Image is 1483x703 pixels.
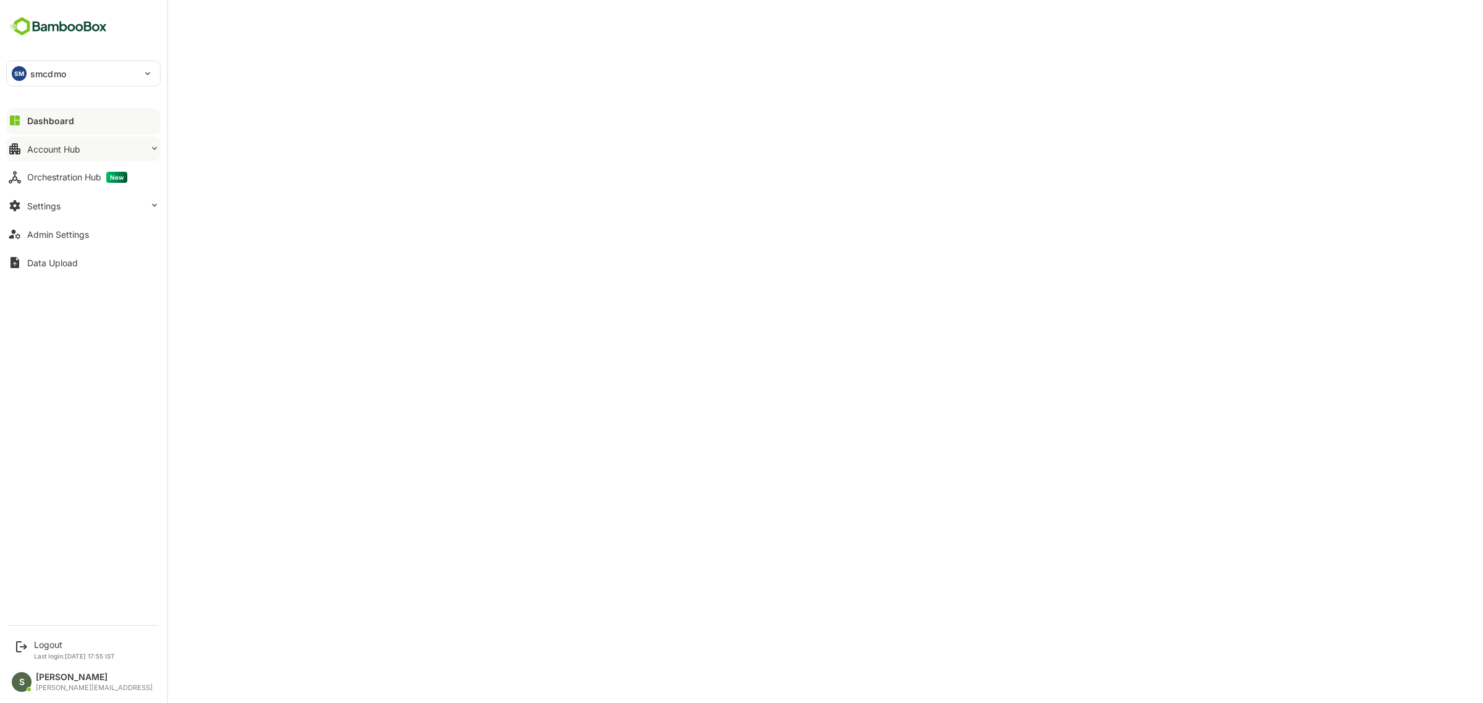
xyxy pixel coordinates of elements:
img: BambooboxFullLogoMark.5f36c76dfaba33ec1ec1367b70bb1252.svg [6,15,111,38]
button: Settings [6,193,161,218]
div: [PERSON_NAME][EMAIL_ADDRESS] [36,684,153,692]
button: Data Upload [6,250,161,275]
button: Account Hub [6,137,161,161]
div: Logout [34,639,115,650]
div: Admin Settings [27,229,89,240]
div: [PERSON_NAME] [36,672,153,683]
button: Admin Settings [6,222,161,246]
p: Last login: [DATE] 17:55 IST [34,652,115,660]
button: Orchestration HubNew [6,165,161,190]
div: Dashboard [27,116,74,126]
button: Dashboard [6,108,161,133]
div: SM [12,66,27,81]
span: New [106,172,127,183]
p: smcdmo [30,67,66,80]
div: Account Hub [27,144,80,154]
div: S [12,672,32,692]
div: Data Upload [27,258,78,268]
div: SMsmcdmo [7,61,160,86]
div: Orchestration Hub [27,172,127,183]
div: Settings [27,201,61,211]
